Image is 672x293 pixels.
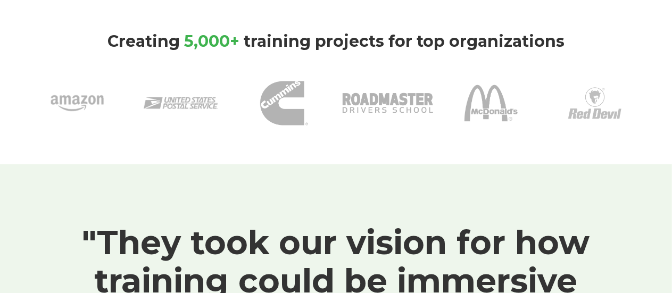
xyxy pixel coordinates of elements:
[464,77,518,130] img: McDonalds 1
[343,57,434,148] img: Roadmaster
[260,79,308,127] img: Cummins
[51,77,104,130] img: amazon-1
[194,31,239,51] span: ,000+
[32,32,640,51] h3: Creating training projects for top organizations
[144,66,218,140] img: USPS
[568,77,621,130] img: Red Devil
[184,31,194,51] span: 5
